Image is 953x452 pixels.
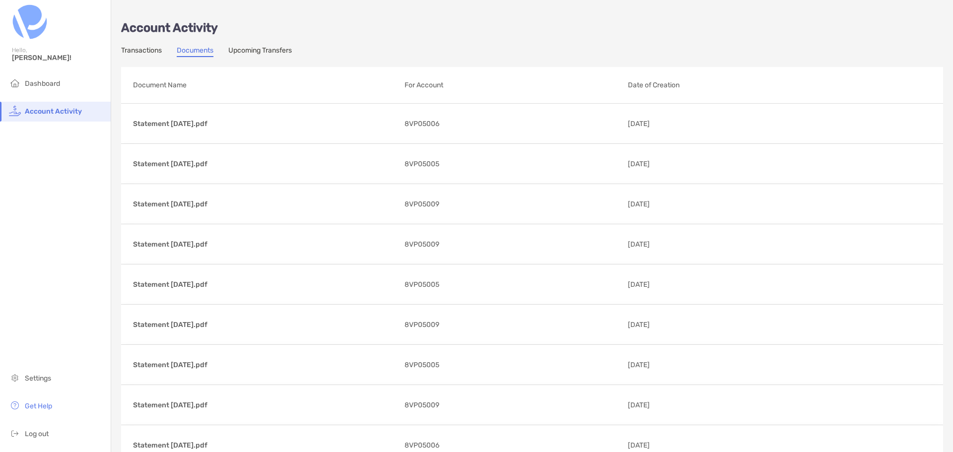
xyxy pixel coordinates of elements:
[133,319,397,331] p: Statement [DATE].pdf
[121,22,943,34] p: Account Activity
[25,430,49,438] span: Log out
[628,238,748,251] p: [DATE]
[9,77,21,89] img: household icon
[628,439,748,452] p: [DATE]
[628,399,748,411] p: [DATE]
[133,238,397,251] p: Statement [DATE].pdf
[405,158,439,170] span: 8VP05005
[405,238,439,251] span: 8VP05009
[133,118,397,130] p: Statement [DATE].pdf
[133,278,397,291] p: Statement [DATE].pdf
[133,399,397,411] p: Statement [DATE].pdf
[133,198,397,210] p: Statement [DATE].pdf
[177,46,213,57] a: Documents
[405,359,439,371] span: 8VP05005
[25,402,52,410] span: Get Help
[133,158,397,170] p: Statement [DATE].pdf
[9,105,21,117] img: activity icon
[25,374,51,383] span: Settings
[9,427,21,439] img: logout icon
[628,158,748,170] p: [DATE]
[628,359,748,371] p: [DATE]
[628,319,748,331] p: [DATE]
[405,198,439,210] span: 8VP05009
[405,399,439,411] span: 8VP05009
[121,46,162,57] a: Transactions
[628,278,748,291] p: [DATE]
[628,118,748,130] p: [DATE]
[9,372,21,384] img: settings icon
[405,439,439,452] span: 8VP05006
[405,79,620,91] p: For Account
[628,198,748,210] p: [DATE]
[405,319,439,331] span: 8VP05009
[12,54,105,62] span: [PERSON_NAME]!
[405,278,439,291] span: 8VP05005
[9,399,21,411] img: get-help icon
[228,46,292,57] a: Upcoming Transfers
[133,359,397,371] p: Statement [DATE].pdf
[405,118,439,130] span: 8VP05006
[25,107,82,116] span: Account Activity
[25,79,60,88] span: Dashboard
[133,79,397,91] p: Document Name
[133,439,397,452] p: Statement [DATE].pdf
[628,79,867,91] p: Date of Creation
[12,4,48,40] img: Zoe Logo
